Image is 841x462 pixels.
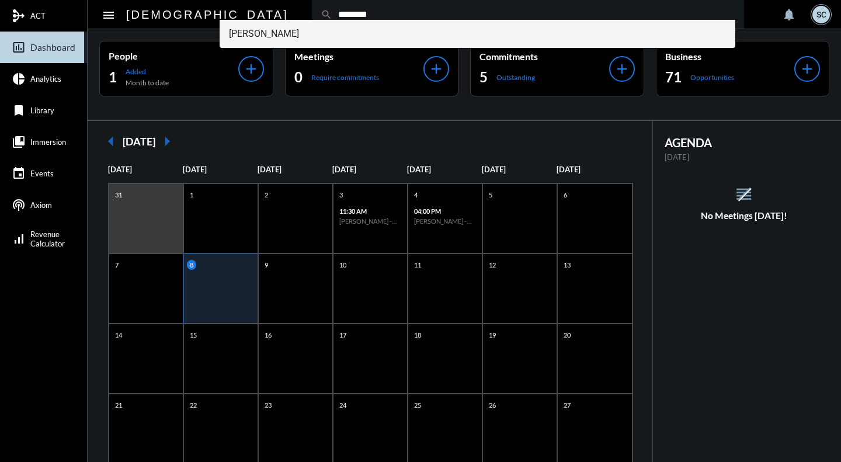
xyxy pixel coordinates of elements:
p: 19 [486,330,499,340]
p: 2 [262,190,271,200]
p: 15 [187,330,200,340]
mat-icon: Side nav toggle icon [102,8,116,22]
p: 27 [561,400,574,410]
mat-icon: event [12,166,26,180]
mat-icon: pie_chart [12,72,26,86]
mat-icon: search [321,9,332,20]
mat-icon: notifications [782,8,796,22]
p: 31 [112,190,125,200]
mat-icon: collections_bookmark [12,135,26,149]
h2: 1 [109,68,117,86]
p: [DATE] [665,152,824,162]
p: 25 [411,400,424,410]
h2: AGENDA [665,136,824,150]
mat-icon: podcasts [12,198,26,212]
p: Meetings [294,51,424,62]
p: 11:30 AM [339,207,401,215]
p: [DATE] [407,165,482,174]
mat-icon: signal_cellular_alt [12,232,26,246]
p: 7 [112,260,121,270]
p: [DATE] [258,165,332,174]
p: 13 [561,260,574,270]
mat-icon: arrow_left [99,130,123,153]
mat-icon: mediation [12,9,26,23]
p: 16 [262,330,274,340]
p: Business [665,51,795,62]
span: Revenue Calculator [30,230,65,248]
p: [DATE] [557,165,631,174]
p: 17 [336,330,349,340]
h5: No Meetings [DATE]! [653,210,836,221]
p: 5 [486,190,495,200]
p: [DATE] [482,165,557,174]
button: Toggle sidenav [97,3,120,26]
p: [DATE] [108,165,183,174]
p: 22 [187,400,200,410]
h2: 0 [294,68,303,86]
span: Library [30,106,54,115]
p: [DATE] [183,165,258,174]
p: 6 [561,190,570,200]
h2: [DATE] [123,135,155,148]
p: 20 [561,330,574,340]
h2: [DEMOGRAPHIC_DATA] [126,5,289,24]
p: 9 [262,260,271,270]
p: 14 [112,330,125,340]
p: 21 [112,400,125,410]
p: 24 [336,400,349,410]
p: People [109,50,238,61]
p: [DATE] [332,165,407,174]
mat-icon: bookmark [12,103,26,117]
mat-icon: add [799,61,815,77]
p: 11 [411,260,424,270]
p: Commitments [479,51,609,62]
span: Dashboard [30,42,75,53]
p: 23 [262,400,274,410]
p: Opportunities [690,73,734,82]
mat-icon: add [243,61,259,77]
p: 10 [336,260,349,270]
p: 8 [187,260,196,270]
mat-icon: arrow_right [155,130,179,153]
p: Month to date [126,78,169,87]
mat-icon: add [614,61,630,77]
h2: 5 [479,68,488,86]
mat-icon: reorder [734,185,753,204]
div: SC [812,6,830,23]
mat-icon: add [428,61,444,77]
p: Require commitments [311,73,379,82]
span: [PERSON_NAME] [229,20,726,48]
p: 18 [411,330,424,340]
p: 12 [486,260,499,270]
span: Immersion [30,137,66,147]
h6: [PERSON_NAME] - Relationship [414,217,476,225]
p: 04:00 PM [414,207,476,215]
p: 3 [336,190,346,200]
span: Analytics [30,74,61,84]
p: Outstanding [496,73,535,82]
span: Axiom [30,200,52,210]
p: 4 [411,190,420,200]
h2: 71 [665,68,682,86]
p: 1 [187,190,196,200]
span: ACT [30,11,46,20]
mat-icon: insert_chart_outlined [12,40,26,54]
span: Events [30,169,54,178]
p: 26 [486,400,499,410]
h6: [PERSON_NAME] - Relationship [339,217,401,225]
p: Added [126,67,169,76]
